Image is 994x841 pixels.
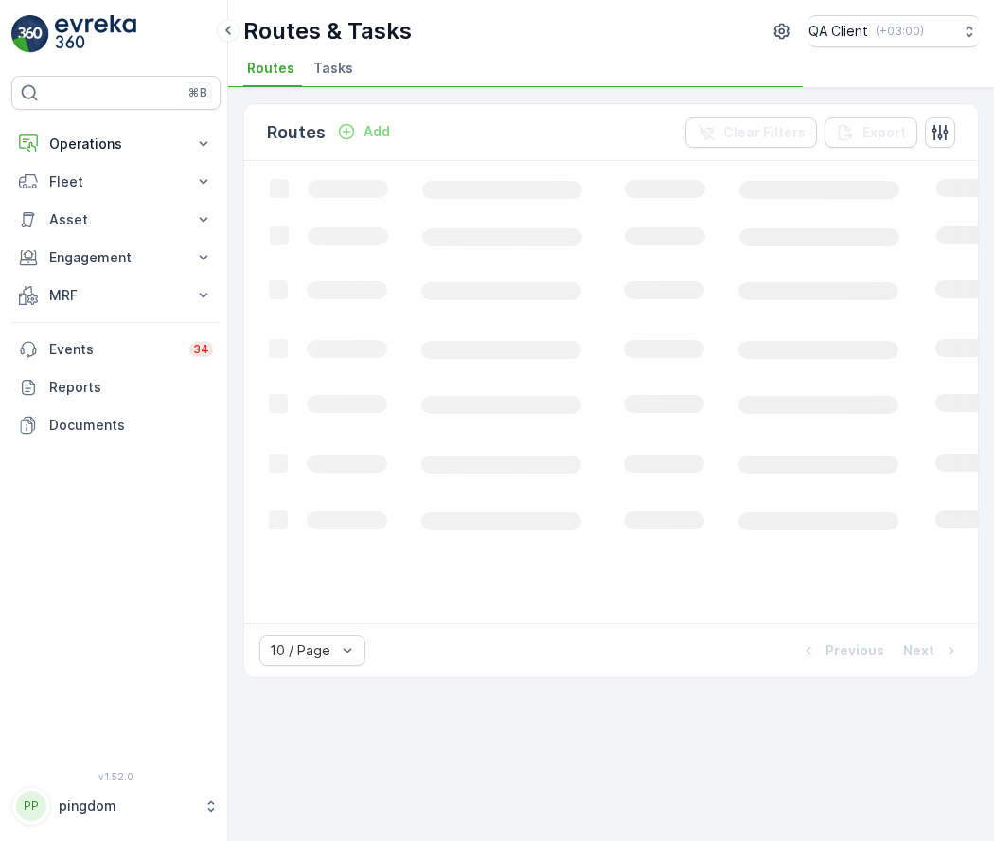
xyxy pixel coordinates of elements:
div: PP [16,791,46,821]
a: Events34 [11,331,221,368]
button: PPpingdom [11,786,221,826]
p: Operations [49,134,183,153]
p: QA Client [808,22,868,41]
img: logo_light-DOdMpM7g.png [55,15,136,53]
a: Reports [11,368,221,406]
p: 34 [193,342,209,357]
p: Export [862,123,906,142]
button: Fleet [11,163,221,201]
p: pingdom [59,796,194,815]
p: Routes & Tasks [243,16,412,46]
span: Tasks [313,59,353,78]
p: ( +03:00 ) [876,24,924,39]
p: Add [364,122,390,141]
p: Engagement [49,248,183,267]
p: Routes [267,119,326,146]
button: Add [329,120,398,143]
span: v 1.52.0 [11,771,221,782]
button: Export [825,117,917,148]
p: Next [903,641,934,660]
p: Fleet [49,172,183,191]
img: logo [11,15,49,53]
p: Events [49,340,178,359]
button: Operations [11,125,221,163]
button: Engagement [11,239,221,277]
button: MRF [11,277,221,314]
button: Asset [11,201,221,239]
p: Asset [49,210,183,229]
p: Reports [49,378,213,397]
p: Clear Filters [723,123,806,142]
button: QA Client(+03:00) [808,15,979,47]
button: Next [901,639,963,662]
span: Routes [247,59,294,78]
p: MRF [49,286,183,305]
button: Clear Filters [685,117,817,148]
p: ⌘B [188,85,207,100]
p: Documents [49,416,213,435]
button: Previous [797,639,886,662]
a: Documents [11,406,221,444]
p: Previous [825,641,884,660]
